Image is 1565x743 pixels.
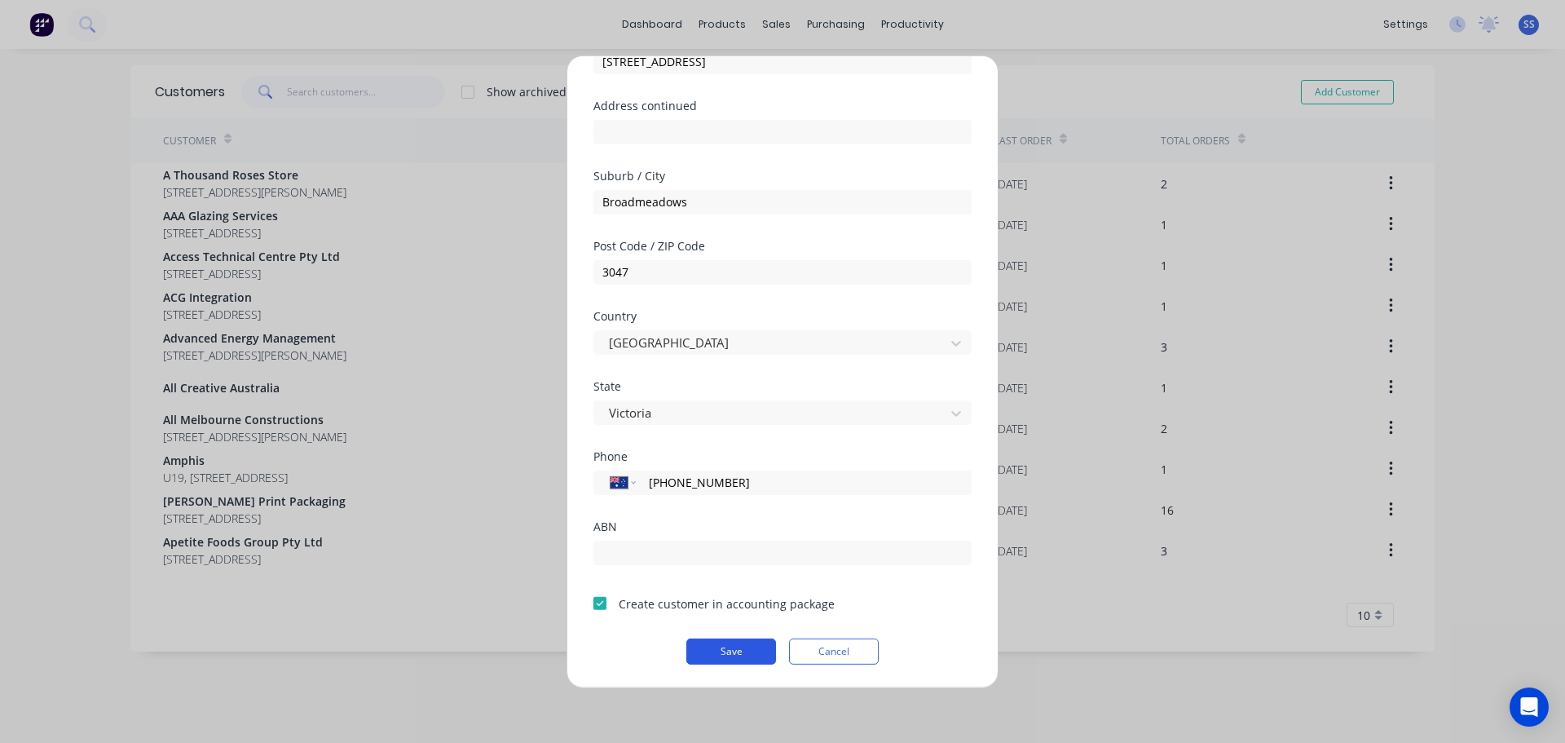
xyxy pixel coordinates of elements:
div: Post Code / ZIP Code [593,240,972,251]
div: Country [593,310,972,321]
div: Create customer in accounting package [619,595,835,612]
div: State [593,380,972,391]
div: ABN [593,520,972,532]
div: Address continued [593,100,972,111]
button: Cancel [789,638,879,664]
div: Open Intercom Messenger [1510,688,1549,727]
div: Phone [593,450,972,462]
button: Save [686,638,776,664]
div: Suburb / City [593,170,972,181]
